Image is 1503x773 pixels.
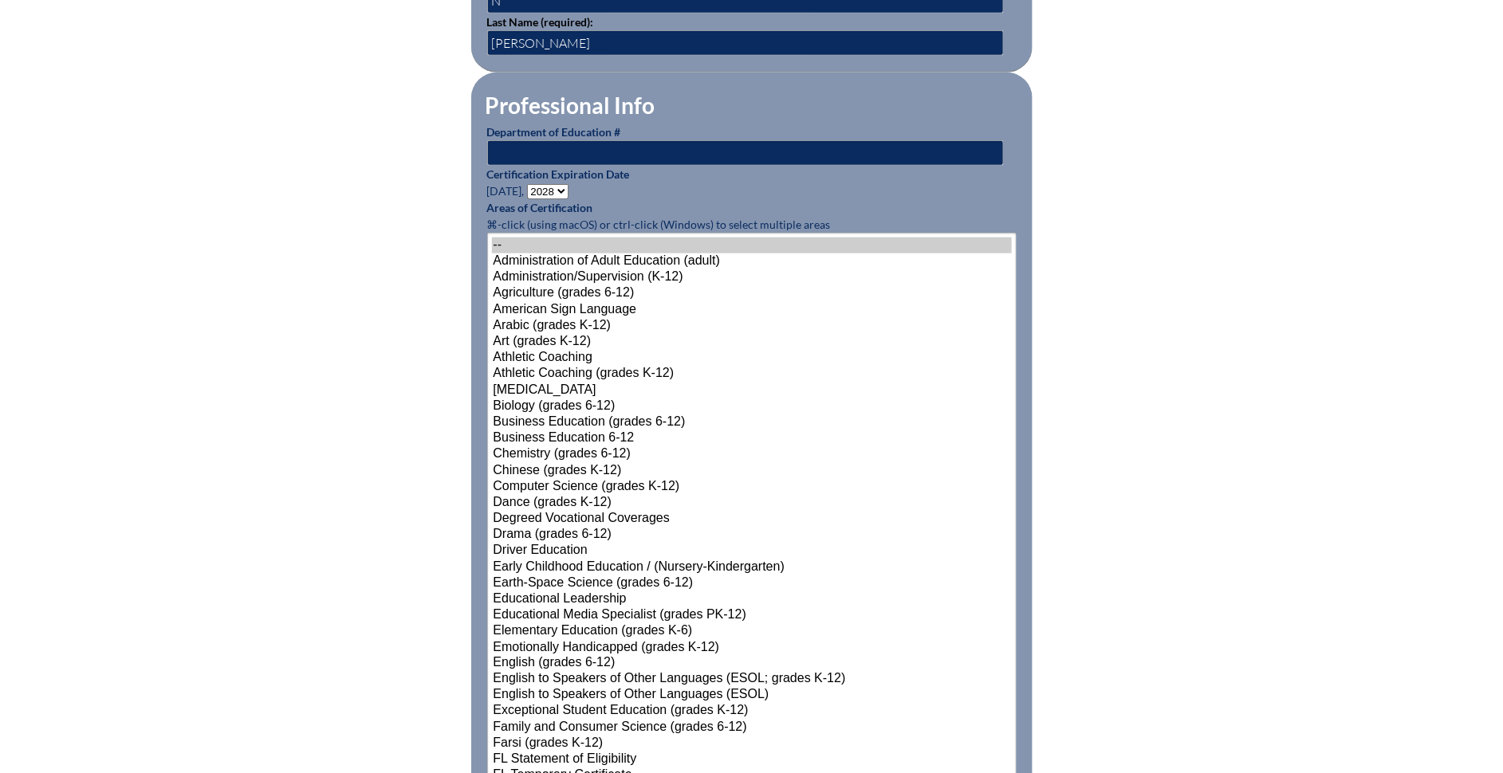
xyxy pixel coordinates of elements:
[492,285,1012,301] option: Agriculture (grades 6-12)
[492,543,1012,559] option: Driver Education
[492,688,1012,704] option: English to Speakers of Other Languages (ESOL)
[492,511,1012,527] option: Degreed Vocational Coverages
[492,575,1012,591] option: Earth-Space Science (grades 6-12)
[492,398,1012,414] option: Biology (grades 6-12)
[492,430,1012,446] option: Business Education 6-12
[492,656,1012,672] option: English (grades 6-12)
[492,446,1012,462] option: Chemistry (grades 6-12)
[492,607,1012,623] option: Educational Media Specialist (grades PK-12)
[487,201,593,214] label: Areas of Certification
[492,269,1012,285] option: Administration/Supervision (K-12)
[484,92,657,119] legend: Professional Info
[492,720,1012,736] option: Family and Consumer Science (grades 6-12)
[487,15,594,29] label: Last Name (required):
[492,253,1012,269] option: Administration of Adult Education (adult)
[487,167,630,181] label: Certification Expiration Date
[492,672,1012,688] option: English to Speakers of Other Languages (ESOL; grades K-12)
[487,184,525,198] span: [DATE],
[492,736,1012,752] option: Farsi (grades K-12)
[492,623,1012,639] option: Elementary Education (grades K-6)
[492,495,1012,511] option: Dance (grades K-12)
[492,383,1012,398] option: [MEDICAL_DATA]
[492,591,1012,607] option: Educational Leadership
[492,752,1012,768] option: FL Statement of Eligibility
[492,237,1012,253] option: --
[492,334,1012,350] option: Art (grades K-12)
[492,302,1012,318] option: American Sign Language
[492,463,1012,479] option: Chinese (grades K-12)
[492,479,1012,495] option: Computer Science (grades K-12)
[492,704,1012,720] option: Exceptional Student Education (grades K-12)
[492,559,1012,575] option: Early Childhood Education / (Nursery-Kindergarten)
[492,350,1012,366] option: Athletic Coaching
[487,125,621,139] label: Department of Education #
[492,527,1012,543] option: Drama (grades 6-12)
[492,318,1012,334] option: Arabic (grades K-12)
[492,640,1012,656] option: Emotionally Handicapped (grades K-12)
[492,414,1012,430] option: Business Education (grades 6-12)
[492,366,1012,382] option: Athletic Coaching (grades K-12)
